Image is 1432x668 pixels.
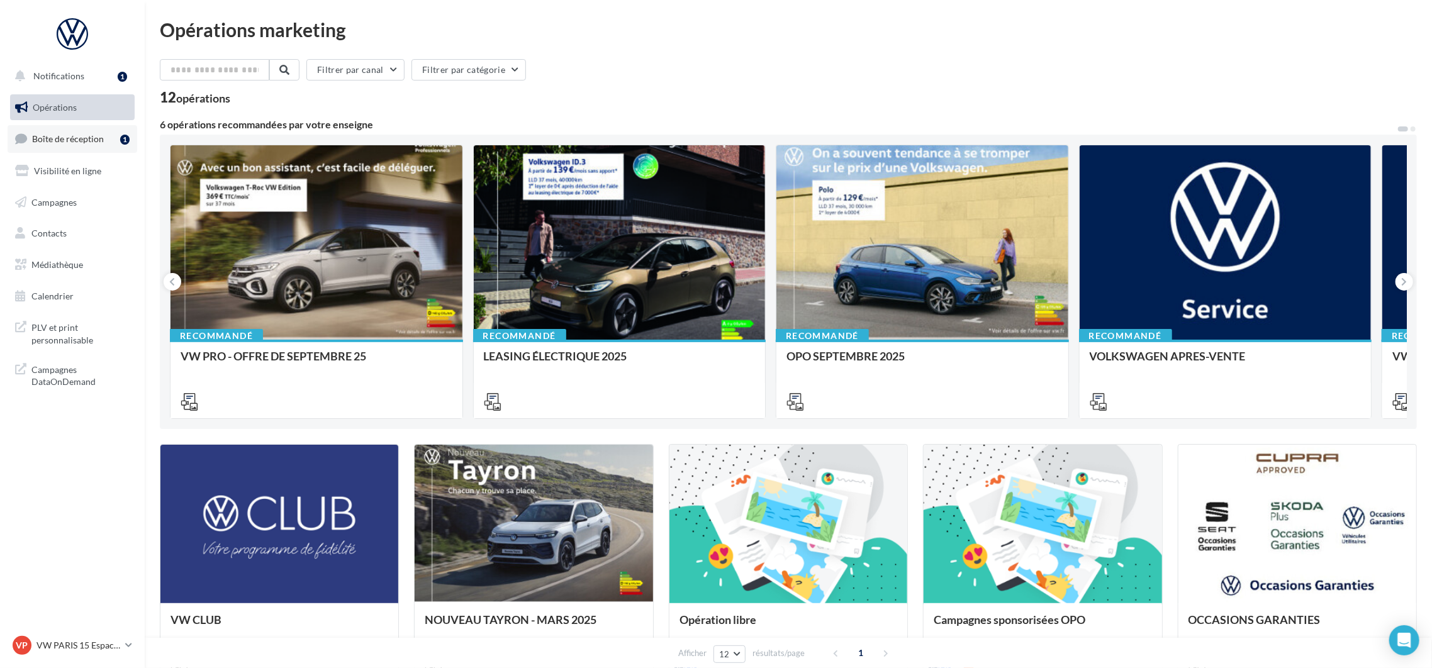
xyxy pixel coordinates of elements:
[31,259,83,270] span: Médiathèque
[776,329,869,343] div: Recommandé
[786,350,1058,375] div: OPO SEPTEMBRE 2025
[8,189,137,216] a: Campagnes
[31,291,74,301] span: Calendrier
[33,102,77,113] span: Opérations
[8,283,137,309] a: Calendrier
[713,645,746,663] button: 12
[1090,350,1362,375] div: VOLKSWAGEN APRES-VENTE
[719,649,730,659] span: 12
[680,613,897,638] div: Opération libre
[8,356,137,393] a: Campagnes DataOnDemand
[36,639,120,652] p: VW PARIS 15 Espace Suffren
[176,92,230,104] div: opérations
[31,228,67,238] span: Contacts
[160,120,1397,130] div: 6 opérations recommandées par votre enseigne
[34,165,101,176] span: Visibilité en ligne
[16,639,28,652] span: VP
[411,59,526,81] button: Filtrer par catégorie
[8,94,137,121] a: Opérations
[8,252,137,278] a: Médiathèque
[31,319,130,346] span: PLV et print personnalisable
[484,350,756,375] div: LEASING ÉLECTRIQUE 2025
[851,643,871,663] span: 1
[8,158,137,184] a: Visibilité en ligne
[473,329,566,343] div: Recommandé
[10,633,135,657] a: VP VW PARIS 15 Espace Suffren
[120,135,130,145] div: 1
[31,196,77,207] span: Campagnes
[425,613,642,638] div: NOUVEAU TAYRON - MARS 2025
[33,70,84,81] span: Notifications
[306,59,405,81] button: Filtrer par canal
[1189,613,1406,638] div: OCCASIONS GARANTIES
[31,361,130,388] span: Campagnes DataOnDemand
[118,72,127,82] div: 1
[160,20,1417,39] div: Opérations marketing
[8,63,132,89] button: Notifications 1
[8,314,137,351] a: PLV et print personnalisable
[170,329,263,343] div: Recommandé
[934,613,1151,638] div: Campagnes sponsorisées OPO
[678,647,707,659] span: Afficher
[1389,625,1419,655] div: Open Intercom Messenger
[752,647,805,659] span: résultats/page
[8,220,137,247] a: Contacts
[8,125,137,152] a: Boîte de réception1
[160,91,230,104] div: 12
[181,350,452,375] div: VW PRO - OFFRE DE SEPTEMBRE 25
[171,613,388,638] div: VW CLUB
[32,133,104,144] span: Boîte de réception
[1079,329,1172,343] div: Recommandé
